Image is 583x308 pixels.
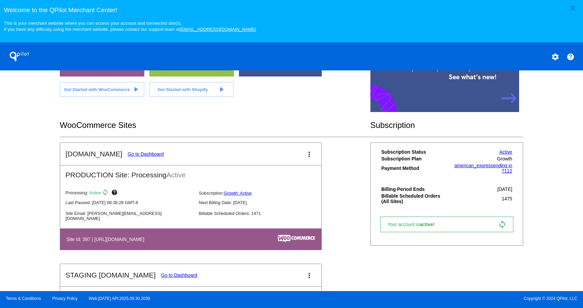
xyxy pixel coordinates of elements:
mat-icon: play_arrow [217,85,225,93]
a: Your account isactive! sync [380,217,513,232]
p: Last Paused: [DATE] 08:38:28 GMT-8 [66,200,193,205]
h2: PRODUCTION Site: Processing [60,166,321,179]
mat-icon: settings [551,53,559,61]
mat-icon: more_vert [305,271,313,280]
p: Next Billing Date: [DATE] [199,200,326,205]
h2: [DOMAIN_NAME] [66,150,122,158]
span: Copyright © 2024 QPilot, LLC [297,296,577,301]
small: This is your merchant website where you can access your account and connected site(s). If you hav... [4,21,256,32]
p: Billable Scheduled Orders: 1471 [199,211,326,216]
th: Billable Scheduled Orders (All Sites) [381,193,447,204]
th: Billing Period Ends [381,186,447,192]
mat-icon: sync [498,220,506,228]
h2: TEST Site: Processing [60,287,321,300]
span: Growth [497,156,512,161]
span: american_express [454,163,493,168]
span: Get Started with WooCommerce [64,87,130,92]
span: active! [419,222,438,227]
mat-icon: help [566,53,575,61]
a: Terms & Conditions [6,296,41,301]
th: Subscription Plan [381,156,447,162]
h1: QPilot [6,50,33,63]
a: Go to Dashboard [128,151,164,157]
span: 1475 [502,196,512,201]
h3: Welcome to the QPilot Merchant Center! [4,6,579,14]
h2: Subscription [370,120,524,130]
h2: WooCommerce Sites [60,120,370,130]
span: Get Started with Shopify [157,87,208,92]
a: Get Started with WooCommerce [60,82,144,97]
span: Your account is [387,222,441,227]
span: Active [167,171,186,179]
span: [DATE] [497,186,512,192]
mat-icon: help [111,189,119,197]
p: Processing: [66,189,193,197]
a: Get Started with Shopify [149,82,234,97]
a: Active [500,149,512,155]
mat-icon: sync [102,189,110,197]
mat-icon: play_arrow [132,85,140,93]
img: c53aa0e5-ae75-48aa-9bee-956650975ee5 [278,235,315,242]
th: Subscription Status [381,149,447,155]
h2: STAGING [DOMAIN_NAME] [66,271,156,279]
a: Web:[DATE] API:2025.09.30.2039 [89,296,150,301]
a: [EMAIL_ADDRESS][DOMAIN_NAME] [180,27,256,32]
span: Active [89,191,101,196]
a: Privacy Policy [52,296,78,301]
p: Subscription: [199,191,326,196]
a: Go to Dashboard [161,272,197,278]
mat-icon: close [569,4,577,12]
a: american_expressending in 7112 [454,163,512,174]
p: Site Email: [PERSON_NAME][EMAIL_ADDRESS][DOMAIN_NAME] [66,211,193,221]
th: Payment Method [381,162,447,174]
a: Growth: Active [224,191,252,196]
h4: Site Id: 397 | [URL][DOMAIN_NAME] [67,237,148,242]
mat-icon: more_vert [305,150,313,158]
